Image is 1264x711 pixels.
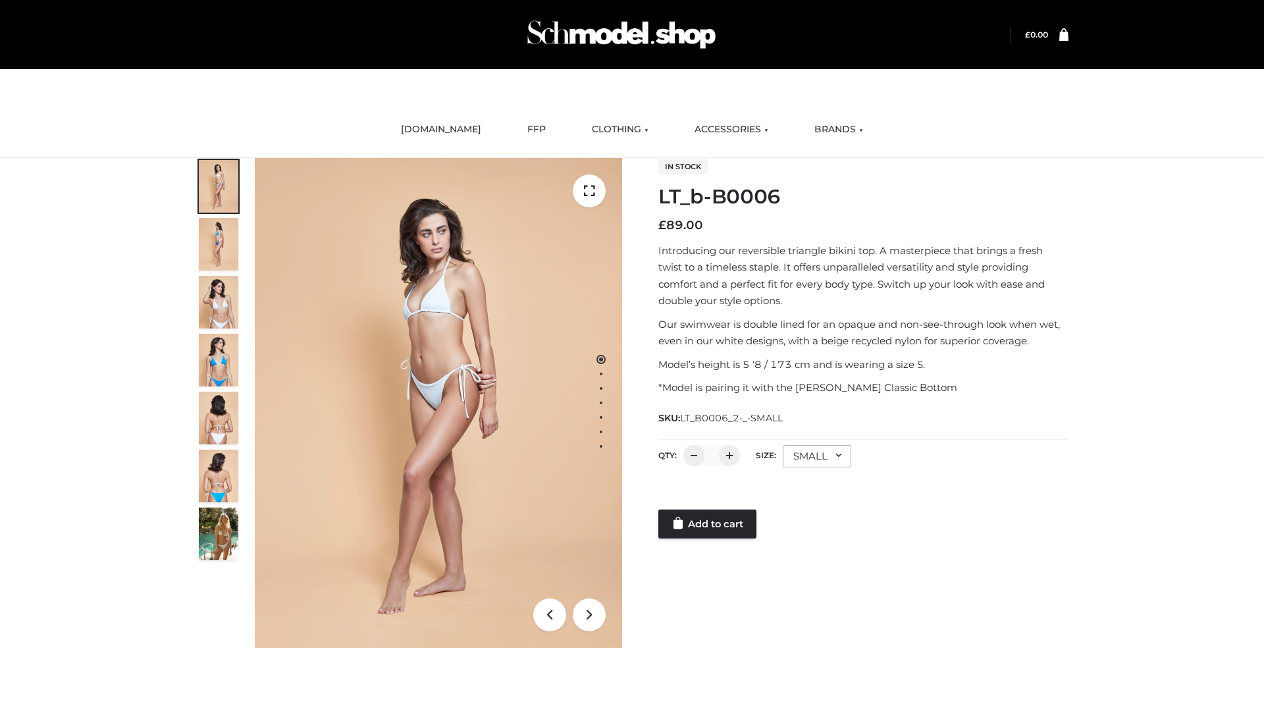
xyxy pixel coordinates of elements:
[658,242,1068,309] p: Introducing our reversible triangle bikini top. A masterpiece that brings a fresh twist to a time...
[199,160,238,213] img: ArielClassicBikiniTop_CloudNine_AzureSky_OW114ECO_1-scaled.jpg
[658,185,1068,209] h1: LT_b-B0006
[1025,30,1030,39] span: £
[658,450,677,460] label: QTY:
[658,379,1068,396] p: *Model is pairing it with the [PERSON_NAME] Classic Bottom
[517,115,556,144] a: FFP
[658,159,708,174] span: In stock
[804,115,873,144] a: BRANDS
[756,450,776,460] label: Size:
[391,115,491,144] a: [DOMAIN_NAME]
[199,392,238,444] img: ArielClassicBikiniTop_CloudNine_AzureSky_OW114ECO_7-scaled.jpg
[1025,30,1048,39] a: £0.00
[658,218,666,232] span: £
[199,218,238,271] img: ArielClassicBikiniTop_CloudNine_AzureSky_OW114ECO_2-scaled.jpg
[658,410,784,426] span: SKU:
[1025,30,1048,39] bdi: 0.00
[199,508,238,560] img: Arieltop_CloudNine_AzureSky2.jpg
[255,158,622,648] img: ArielClassicBikiniTop_CloudNine_AzureSky_OW114ECO_1
[199,276,238,329] img: ArielClassicBikiniTop_CloudNine_AzureSky_OW114ECO_3-scaled.jpg
[582,115,658,144] a: CLOTHING
[658,218,703,232] bdi: 89.00
[199,450,238,502] img: ArielClassicBikiniTop_CloudNine_AzureSky_OW114ECO_8-scaled.jpg
[685,115,778,144] a: ACCESSORIES
[199,334,238,386] img: ArielClassicBikiniTop_CloudNine_AzureSky_OW114ECO_4-scaled.jpg
[783,445,851,467] div: SMALL
[658,510,756,539] a: Add to cart
[680,412,783,424] span: LT_B0006_2-_-SMALL
[658,316,1068,350] p: Our swimwear is double lined for an opaque and non-see-through look when wet, even in our white d...
[658,356,1068,373] p: Model’s height is 5 ‘8 / 173 cm and is wearing a size S.
[523,9,720,61] img: Schmodel Admin 964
